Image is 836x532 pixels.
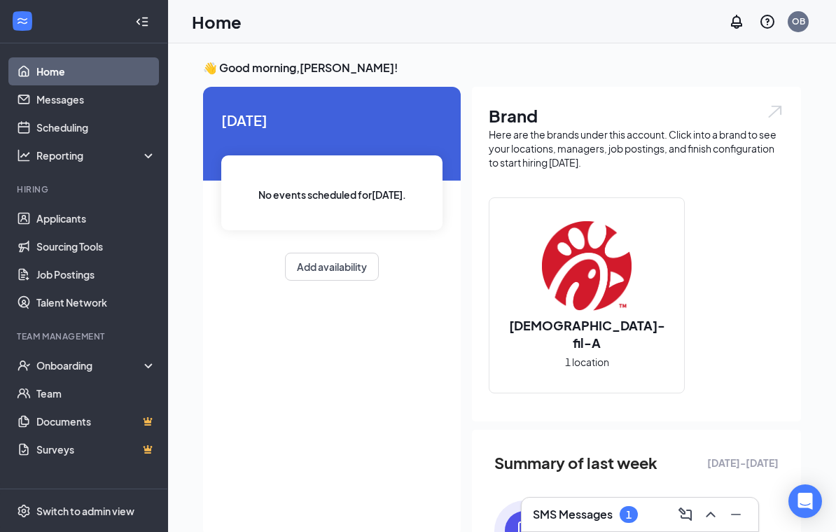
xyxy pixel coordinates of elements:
span: 1 location [565,354,609,370]
svg: ChevronUp [702,506,719,523]
svg: Notifications [728,13,745,30]
div: Team Management [17,330,153,342]
a: DocumentsCrown [36,407,156,435]
svg: Settings [17,504,31,518]
a: Talent Network [36,288,156,316]
a: Sourcing Tools [36,232,156,260]
svg: ComposeMessage [677,506,694,523]
div: 1 [626,509,632,521]
a: Team [36,379,156,407]
img: open.6027fd2a22e1237b5b06.svg [766,104,784,120]
h3: SMS Messages [533,507,613,522]
div: Hiring [17,183,153,195]
svg: Analysis [17,148,31,162]
h2: [DEMOGRAPHIC_DATA]-fil-A [489,316,684,351]
div: Open Intercom Messenger [788,484,822,518]
h1: Brand [489,104,784,127]
h1: Home [192,10,242,34]
span: [DATE] [221,109,443,131]
svg: UserCheck [17,358,31,372]
div: Onboarding [36,358,144,372]
span: No events scheduled for [DATE] . [258,187,406,202]
a: Job Postings [36,260,156,288]
div: OB [792,15,805,27]
span: [DATE] - [DATE] [707,455,779,470]
a: Messages [36,85,156,113]
button: ComposeMessage [674,503,697,526]
h3: 👋 Good morning, [PERSON_NAME] ! [203,60,801,76]
svg: WorkstreamLogo [15,14,29,28]
a: Home [36,57,156,85]
button: ChevronUp [699,503,722,526]
img: Chick-fil-A [542,221,632,311]
a: Scheduling [36,113,156,141]
div: Switch to admin view [36,504,134,518]
button: Add availability [285,253,379,281]
div: Reporting [36,148,157,162]
span: Summary of last week [494,451,657,475]
button: Minimize [725,503,747,526]
svg: QuestionInfo [759,13,776,30]
div: Here are the brands under this account. Click into a brand to see your locations, managers, job p... [489,127,784,169]
svg: Minimize [727,506,744,523]
svg: Collapse [135,15,149,29]
a: Applicants [36,204,156,232]
a: SurveysCrown [36,435,156,463]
